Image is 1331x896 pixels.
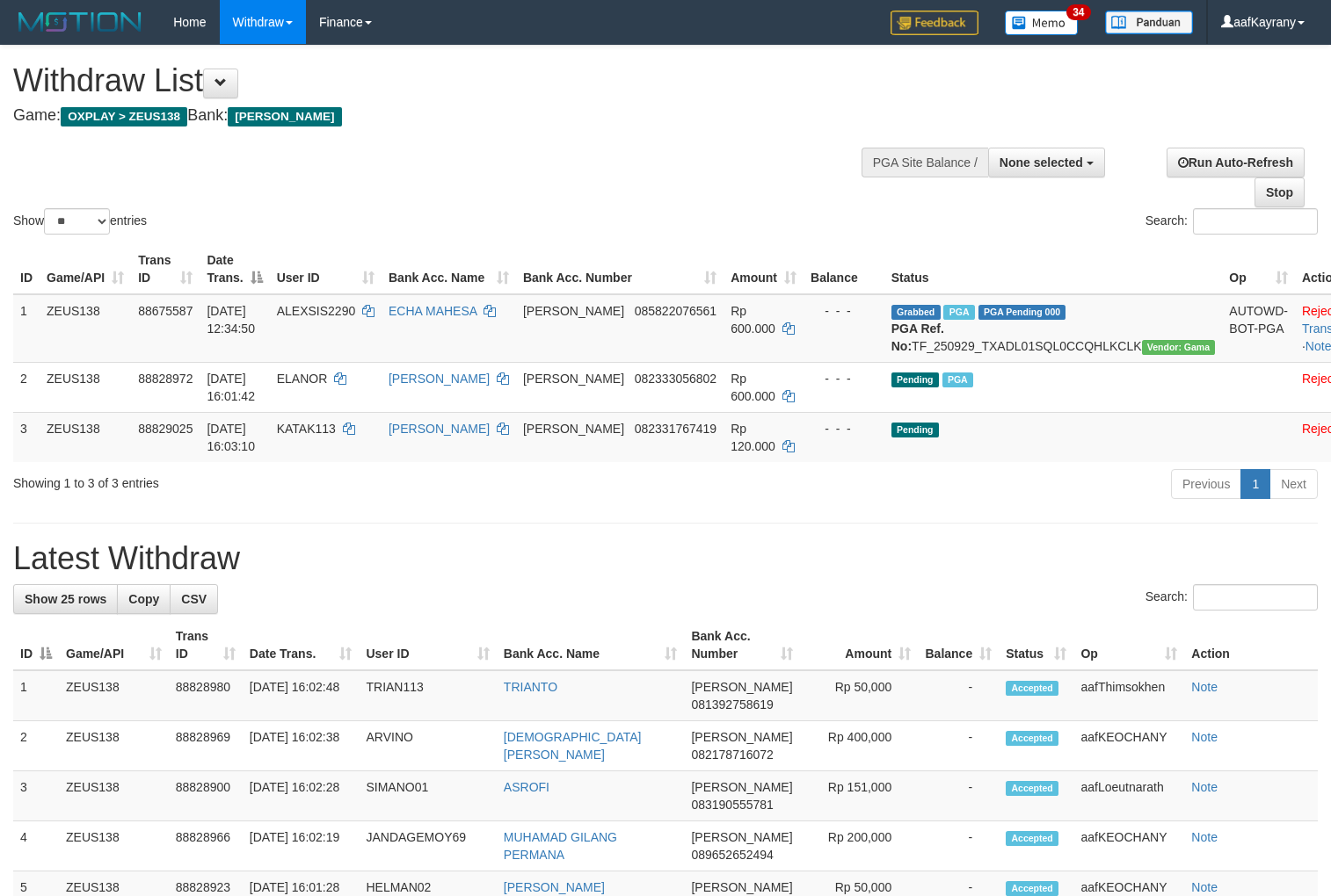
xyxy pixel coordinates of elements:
span: [PERSON_NAME] [691,730,792,744]
a: [PERSON_NAME] [504,880,605,894]
input: Search: [1193,208,1318,235]
span: [DATE] 16:01:42 [207,372,255,403]
td: 2 [13,721,59,771]
td: 4 [13,821,59,871]
a: Note [1191,730,1218,744]
td: - [918,821,999,871]
td: 1 [13,294,40,363]
th: Action [1184,620,1318,670]
td: ZEUS138 [59,771,169,821]
td: aafThimsokhen [1073,670,1184,721]
span: Accepted [1006,731,1058,746]
span: Copy 083190555781 to clipboard [691,798,773,812]
td: 2 [13,362,40,412]
span: KATAK113 [277,422,336,436]
td: aafKEOCHANY [1073,721,1184,771]
a: Stop [1255,177,1305,207]
span: ALEXSIS2290 [277,304,356,318]
a: Show 25 rows [13,584,118,614]
th: Status: activate to sort column ascending [999,620,1073,670]
span: Accepted [1006,881,1058,896]
a: Copy [117,584,171,614]
a: [DEMOGRAPHIC_DATA][PERSON_NAME] [504,730,642,762]
td: [DATE] 16:02:28 [243,771,360,821]
span: ELANOR [277,372,328,386]
b: PGA Ref. No: [891,322,944,353]
a: 1 [1240,469,1270,499]
th: ID: activate to sort column descending [13,620,59,670]
span: Copy 089652652494 to clipboard [691,848,773,862]
span: 88829025 [138,422,193,436]
h4: Game: Bank: [13,107,869,125]
span: None selected [1000,155,1083,170]
td: Rp 400,000 [800,721,918,771]
a: ASROFI [504,780,549,794]
td: [DATE] 16:02:48 [243,670,360,721]
td: - [918,721,999,771]
span: [PERSON_NAME] [523,304,624,318]
span: Copy 082178716072 to clipboard [691,748,773,762]
a: Next [1269,469,1318,499]
a: Note [1191,880,1218,894]
td: ZEUS138 [40,412,131,462]
span: OXPLAY > ZEUS138 [61,107,187,126]
button: None selected [988,148,1105,177]
td: 3 [13,771,59,821]
a: Note [1191,780,1218,794]
td: - [918,670,999,721]
span: Rp 120.000 [731,422,775,453]
label: Search: [1146,208,1318,235]
td: JANDAGEMOY69 [359,821,496,871]
span: [PERSON_NAME] [228,107,341,126]
div: - - - [811,370,877,387]
th: Op: activate to sort column ascending [1073,620,1184,670]
img: panduan.png [1105,11,1193,34]
td: ARVINO [359,721,496,771]
a: Previous [1171,469,1241,499]
td: [DATE] 16:02:38 [243,721,360,771]
a: MUHAMAD GILANG PERMANA [504,830,617,862]
td: 88828980 [169,670,243,721]
a: [PERSON_NAME] [389,372,490,386]
td: ZEUS138 [40,294,131,363]
td: ZEUS138 [59,670,169,721]
span: Accepted [1006,781,1058,796]
a: ECHA MAHESA [389,304,476,318]
th: Game/API: activate to sort column ascending [59,620,169,670]
span: Copy 082331767419 to clipboard [635,422,716,436]
th: Game/API: activate to sort column ascending [40,244,131,294]
td: Rp 50,000 [800,670,918,721]
a: Run Auto-Refresh [1167,148,1305,177]
th: Balance: activate to sort column ascending [918,620,999,670]
th: Status [884,244,1223,294]
span: PGA Pending [978,305,1066,320]
img: Button%20Memo.svg [1005,11,1079,35]
td: ZEUS138 [59,721,169,771]
td: Rp 151,000 [800,771,918,821]
a: Note [1191,680,1218,694]
th: Bank Acc. Name: activate to sort column ascending [382,244,516,294]
td: 3 [13,412,40,462]
a: CSV [170,584,218,614]
td: aafKEOCHANY [1073,821,1184,871]
input: Search: [1193,584,1318,611]
img: Feedback.jpg [891,11,978,35]
th: Bank Acc. Number: activate to sort column ascending [516,244,724,294]
span: [DATE] 12:34:50 [207,304,255,336]
th: Date Trans.: activate to sort column descending [200,244,269,294]
td: aafLoeutnarath [1073,771,1184,821]
span: Marked by aafpengsreynich [942,372,973,387]
th: Date Trans.: activate to sort column ascending [243,620,360,670]
div: Showing 1 to 3 of 3 entries [13,467,542,492]
span: Accepted [1006,681,1058,696]
th: User ID: activate to sort column ascending [270,244,382,294]
span: 88675587 [138,304,193,318]
th: ID [13,244,40,294]
div: - - - [811,420,877,437]
th: Trans ID: activate to sort column ascending [169,620,243,670]
h1: Latest Withdraw [13,541,1318,576]
a: TRIANTO [504,680,557,694]
span: Vendor URL: https://trx31.1velocity.biz [1142,340,1216,355]
span: Copy 081392758619 to clipboard [691,697,773,712]
th: Bank Acc. Number: activate to sort column ascending [684,620,800,670]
